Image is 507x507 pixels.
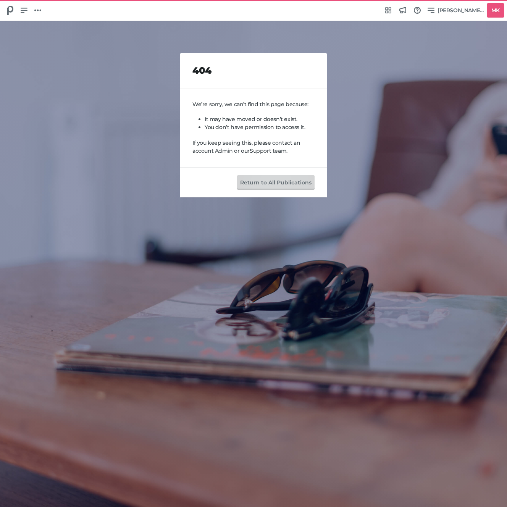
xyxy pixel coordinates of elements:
button: Return to All Publications [237,175,315,190]
li: It may have moved or doesn’t exist. [205,115,315,123]
a: Support team [250,147,286,154]
div: We’re sorry, we can’t find this page because: [192,101,315,155]
a: Integrations Hub [382,4,395,17]
h5: MK [488,4,503,17]
div: Product Design Studio [3,3,18,18]
p: If you keep seeing this, please contact an account Admin or our . [192,139,315,155]
li: You don’t have permission to access it. [205,123,315,131]
h2: 404 [192,65,315,76]
iframe: Chat Widget [469,449,507,486]
span: [PERSON_NAME] Testing [438,6,484,15]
